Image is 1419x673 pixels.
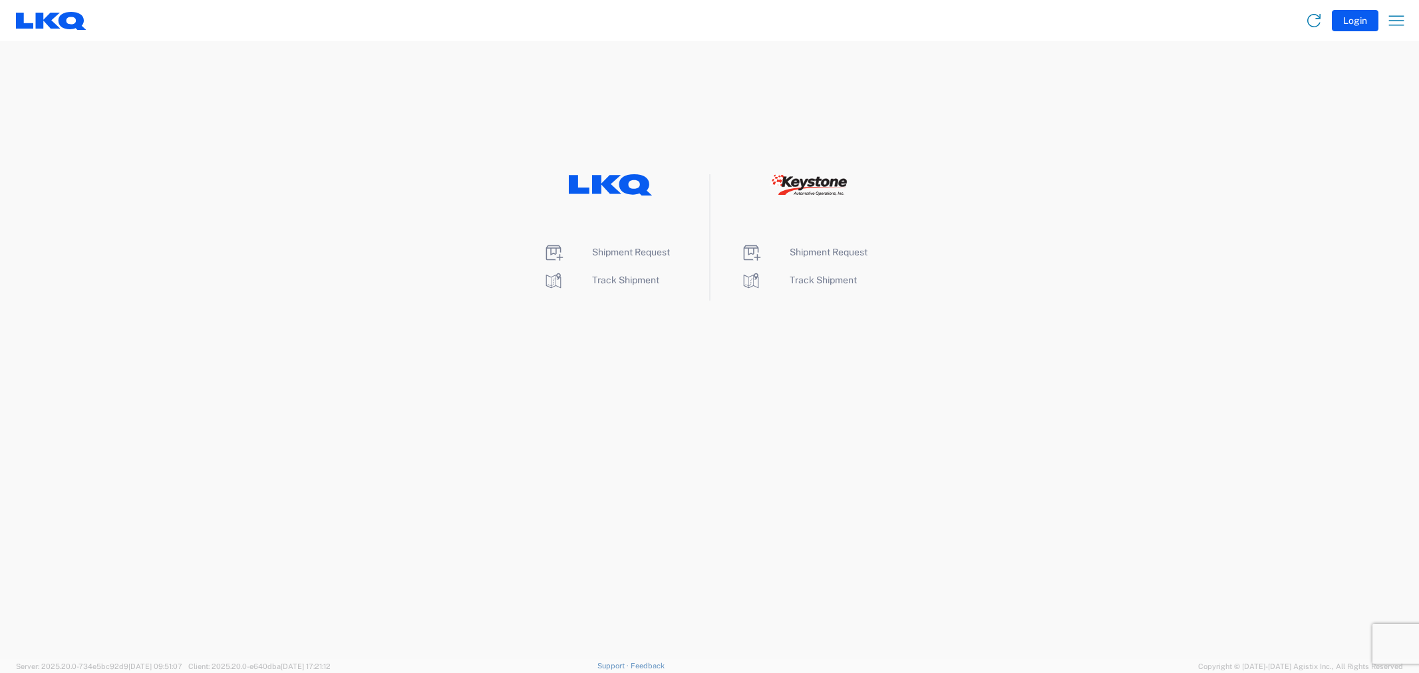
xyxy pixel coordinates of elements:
span: [DATE] 09:51:07 [128,662,182,670]
a: Shipment Request [740,247,867,257]
span: Shipment Request [592,247,670,257]
span: Client: 2025.20.0-e640dba [188,662,331,670]
a: Support [597,662,631,670]
span: Track Shipment [592,275,659,285]
button: Login [1332,10,1378,31]
a: Track Shipment [543,275,659,285]
span: Shipment Request [790,247,867,257]
a: Feedback [631,662,665,670]
a: Track Shipment [740,275,857,285]
span: Copyright © [DATE]-[DATE] Agistix Inc., All Rights Reserved [1198,660,1403,672]
a: Shipment Request [543,247,670,257]
span: Server: 2025.20.0-734e5bc92d9 [16,662,182,670]
span: [DATE] 17:21:12 [281,662,331,670]
span: Track Shipment [790,275,857,285]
